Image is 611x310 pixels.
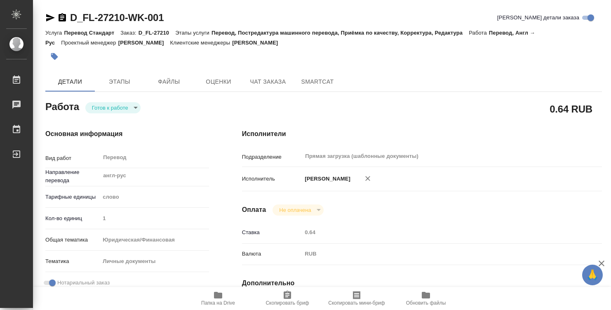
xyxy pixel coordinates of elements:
span: Обновить файлы [406,300,446,306]
span: Чат заказа [248,77,288,87]
p: Вид работ [45,154,100,162]
h2: 0.64 RUB [550,102,592,116]
p: Кол-во единиц [45,214,100,223]
p: Ставка [242,228,302,237]
button: Скопировать бриф [253,287,322,310]
p: Работа [469,30,489,36]
p: Перевод, Постредактура машинного перевода, Приёмка по качеству, Корректура, Редактура [211,30,469,36]
h4: Оплата [242,205,266,215]
div: Личные документы [100,254,209,268]
p: Общая тематика [45,236,100,244]
div: Готов к работе [273,204,323,216]
button: Добавить тэг [45,47,63,66]
p: Проектный менеджер [61,40,118,46]
p: Валюта [242,250,302,258]
button: Скопировать мини-бриф [322,287,391,310]
h4: Основная информация [45,129,209,139]
button: 🙏 [582,265,603,285]
button: Обновить файлы [391,287,461,310]
h4: Исполнители [242,129,602,139]
p: Заказ: [120,30,138,36]
h2: Работа [45,99,79,113]
p: Направление перевода [45,168,100,185]
button: Папка на Drive [183,287,253,310]
span: Скопировать мини-бриф [328,300,385,306]
span: Файлы [149,77,189,87]
span: Нотариальный заказ [57,279,110,287]
span: Оценки [199,77,238,87]
div: Готов к работе [85,102,141,113]
p: [PERSON_NAME] [118,40,170,46]
span: Детали [50,77,90,87]
span: 🙏 [585,266,599,284]
span: Скопировать бриф [266,300,309,306]
button: Готов к работе [89,104,131,111]
div: Юридическая/Финансовая [100,233,209,247]
span: Папка на Drive [201,300,235,306]
span: Этапы [100,77,139,87]
p: Подразделение [242,153,302,161]
p: Тематика [45,257,100,265]
a: D_FL-27210-WK-001 [70,12,164,23]
h4: Дополнительно [242,278,602,288]
p: Тарифные единицы [45,193,100,201]
p: Клиентские менеджеры [170,40,233,46]
button: Не оплачена [277,207,313,214]
p: [PERSON_NAME] [232,40,284,46]
span: SmartCat [298,77,337,87]
input: Пустое поле [100,212,209,224]
div: слово [100,190,209,204]
p: Этапы услуги [175,30,211,36]
p: Перевод Стандарт [64,30,120,36]
p: D_FL-27210 [139,30,175,36]
p: Исполнитель [242,175,302,183]
p: [PERSON_NAME] [302,175,350,183]
button: Скопировать ссылку [57,13,67,23]
input: Пустое поле [302,226,572,238]
button: Удалить исполнителя [359,169,377,188]
button: Скопировать ссылку для ЯМессенджера [45,13,55,23]
span: [PERSON_NAME] детали заказа [497,14,579,22]
p: Услуга [45,30,64,36]
div: RUB [302,247,572,261]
